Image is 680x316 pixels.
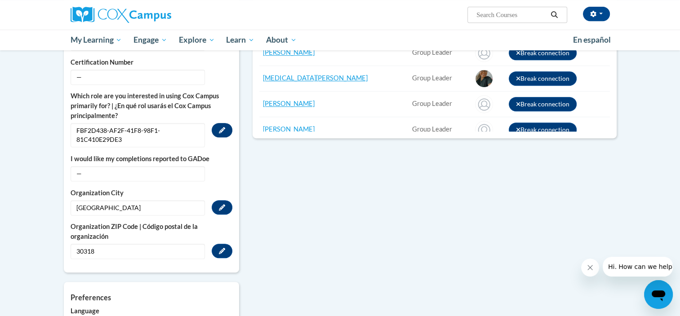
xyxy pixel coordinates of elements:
[70,35,122,45] span: My Learning
[133,35,167,45] span: Engage
[409,40,471,66] td: connected user for connection GA: Early Childhood Champions Mayorʹs Early Literacy Award - Presch...
[263,100,315,107] a: [PERSON_NAME]
[71,123,205,147] span: FBF2D438-AF2F-41F8-98F1-81C410E29DE3
[226,35,254,45] span: Learn
[263,74,368,82] a: [MEDICAL_DATA][PERSON_NAME]
[509,123,577,137] button: Break connection
[71,188,232,198] label: Organization City
[128,30,173,50] a: Engage
[581,259,599,276] iframe: Close message
[567,31,617,49] a: En español
[71,57,232,67] label: Certification Number
[476,9,547,20] input: Search Courses
[57,30,623,50] div: Main menu
[475,95,493,113] img: Mackenzie Luke
[509,46,577,60] button: Break connection
[71,293,232,302] h5: Preferences
[71,7,171,23] img: Cox Campus
[71,222,232,241] label: Organization ZIP Code | Código postal de la organización
[179,35,215,45] span: Explore
[71,306,232,316] label: Language
[71,244,205,259] span: 30318
[220,30,260,50] a: Learn
[573,35,611,44] span: En español
[547,9,561,20] button: Search
[583,7,610,21] button: Account Settings
[71,70,205,85] span: —
[603,257,673,276] iframe: Message from company
[266,35,297,45] span: About
[65,30,128,50] a: My Learning
[263,48,315,56] a: [PERSON_NAME]
[71,200,205,215] span: [GEOGRAPHIC_DATA]
[475,121,493,139] img: Samantha Murillo
[263,125,315,133] a: [PERSON_NAME]
[644,280,673,309] iframe: Button to launch messaging window
[409,91,471,117] td: connected user for connection GA: Early Childhood Champions Mayorʹs Early Literacy Award - Presch...
[409,117,471,142] td: connected user for connection GA: Early Childhood Champions Mayorʹs Early Literacy Award - Presch...
[173,30,221,50] a: Explore
[5,6,73,13] span: Hi. How can we help?
[509,71,577,86] button: Break connection
[409,66,471,91] td: connected user for connection GA: Early Childhood Champions Mayorʹs Early Literacy Award - Presch...
[71,154,232,164] label: I would like my completions reported to GADoe
[71,91,232,121] label: Which role are you interested in using Cox Campus primarily for? | ¿En qué rol usarás el Cox Camp...
[260,30,302,50] a: About
[475,44,493,62] img: Beryl Otumfuor
[71,166,205,181] span: —
[509,97,577,111] button: Break connection
[475,70,493,88] img: Jalyn Snipes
